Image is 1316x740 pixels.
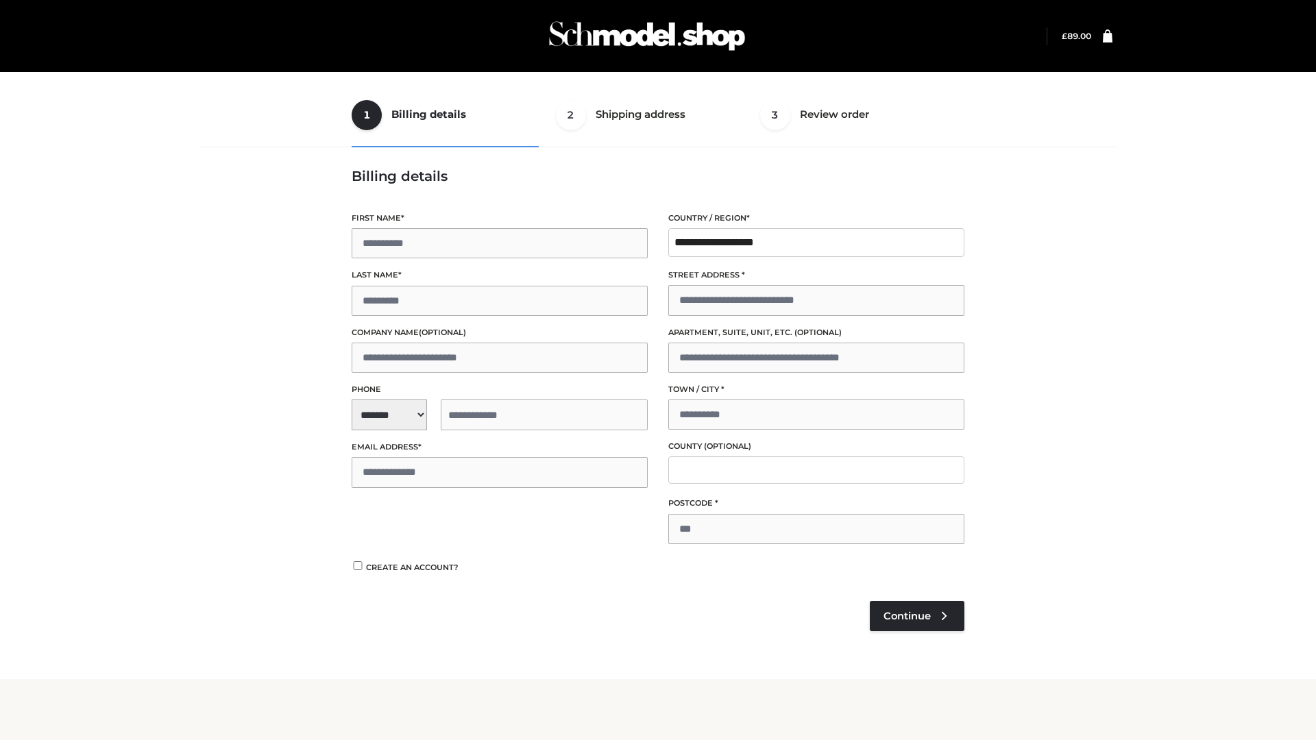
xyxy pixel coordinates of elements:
[419,328,466,337] span: (optional)
[668,326,964,339] label: Apartment, suite, unit, etc.
[668,269,964,282] label: Street address
[668,497,964,510] label: Postcode
[544,9,750,63] img: Schmodel Admin 964
[870,601,964,631] a: Continue
[352,326,648,339] label: Company name
[366,563,459,572] span: Create an account?
[352,383,648,396] label: Phone
[1062,31,1091,41] bdi: 89.00
[1062,31,1091,41] a: £89.00
[1062,31,1067,41] span: £
[794,328,842,337] span: (optional)
[668,383,964,396] label: Town / City
[352,212,648,225] label: First name
[352,269,648,282] label: Last name
[352,561,364,570] input: Create an account?
[668,212,964,225] label: Country / Region
[352,441,648,454] label: Email address
[352,168,964,184] h3: Billing details
[668,440,964,453] label: County
[884,610,931,622] span: Continue
[704,441,751,451] span: (optional)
